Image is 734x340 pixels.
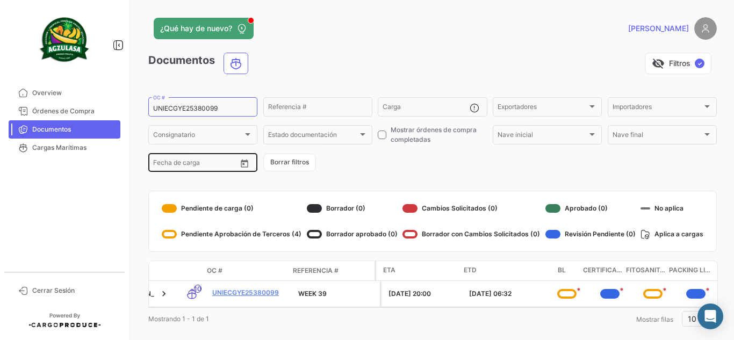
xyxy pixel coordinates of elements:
span: Mostrar filas [636,315,673,323]
div: No aplica [641,200,703,217]
div: Borrador aprobado (0) [307,226,398,243]
datatable-header-cell: FITOSANITARIO [626,261,669,280]
span: ETA [383,265,395,275]
span: PACKING LIST [669,265,712,276]
a: Documentos [9,120,120,139]
span: Consignatario [153,133,243,140]
span: FITOSANITARIO [626,265,669,276]
button: ¿Qué hay de nuevo? [154,18,254,39]
span: visibility_off [652,57,665,70]
div: Borrador (0) [307,200,398,217]
span: ✓ [695,59,704,68]
span: 10 [194,285,202,293]
span: Overview [32,88,116,98]
datatable-header-cell: BL [540,261,583,280]
div: Pendiente de carga (0) [162,200,301,217]
span: Órdenes de Compra [32,106,116,116]
span: Nave final [613,133,702,140]
datatable-header-cell: CERTIFICADO CO [583,261,626,280]
a: Cargas Marítimas [9,139,120,157]
a: UNIECGYE25380099 [212,288,290,298]
span: Estado documentación [268,133,358,140]
span: [PERSON_NAME] [628,23,689,34]
datatable-header-cell: OC # [203,262,289,280]
div: Aprobado (0) [545,200,636,217]
h3: Documentos [148,53,251,74]
datatable-header-cell: Referencia # [289,262,375,280]
button: visibility_offFiltros✓ [645,53,711,74]
a: Overview [9,84,120,102]
div: [DATE] 06:32 [469,289,541,299]
div: Pendiente Aprobación de Terceros (4) [162,226,301,243]
div: Abrir Intercom Messenger [697,303,723,329]
datatable-header-cell: PACKING LIST [669,261,712,280]
button: Open calendar [236,155,253,171]
span: ETD [464,265,477,275]
span: BL [558,265,566,276]
img: placeholder-user.png [694,17,717,40]
div: WEEK 39 [298,289,376,299]
div: Revisión Pendiente (0) [545,226,636,243]
span: Referencia # [293,266,339,276]
div: Aplica a cargas [641,226,703,243]
a: Expand/Collapse Row [159,288,169,299]
input: Hasta [180,161,220,168]
div: Cambios Solicitados (0) [402,200,540,217]
span: Cerrar Sesión [32,286,116,295]
span: 10 [688,314,696,323]
button: Borrar filtros [263,154,316,171]
span: Mostrando 1 - 1 de 1 [148,315,209,323]
datatable-header-cell: ETD [459,261,540,280]
div: Borrador con Cambios Solicitados (0) [402,226,540,243]
span: Nave inicial [498,133,587,140]
button: Ocean [224,53,248,74]
img: agzulasa-logo.png [38,13,91,67]
datatable-header-cell: ETA [379,261,459,280]
span: Mostrar órdenes de compra completadas [391,125,487,144]
datatable-header-cell: Modo de Transporte [170,266,203,275]
span: Documentos [32,125,116,134]
span: CERTIFICADO CO [583,265,626,276]
span: Exportadores [498,105,587,112]
span: Importadores [613,105,702,112]
div: [DATE] 20:00 [388,289,460,299]
span: OC # [207,266,222,276]
a: Órdenes de Compra [9,102,120,120]
span: Cargas Marítimas [32,143,116,153]
span: ¿Qué hay de nuevo? [160,23,232,34]
input: Desde [153,161,172,168]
